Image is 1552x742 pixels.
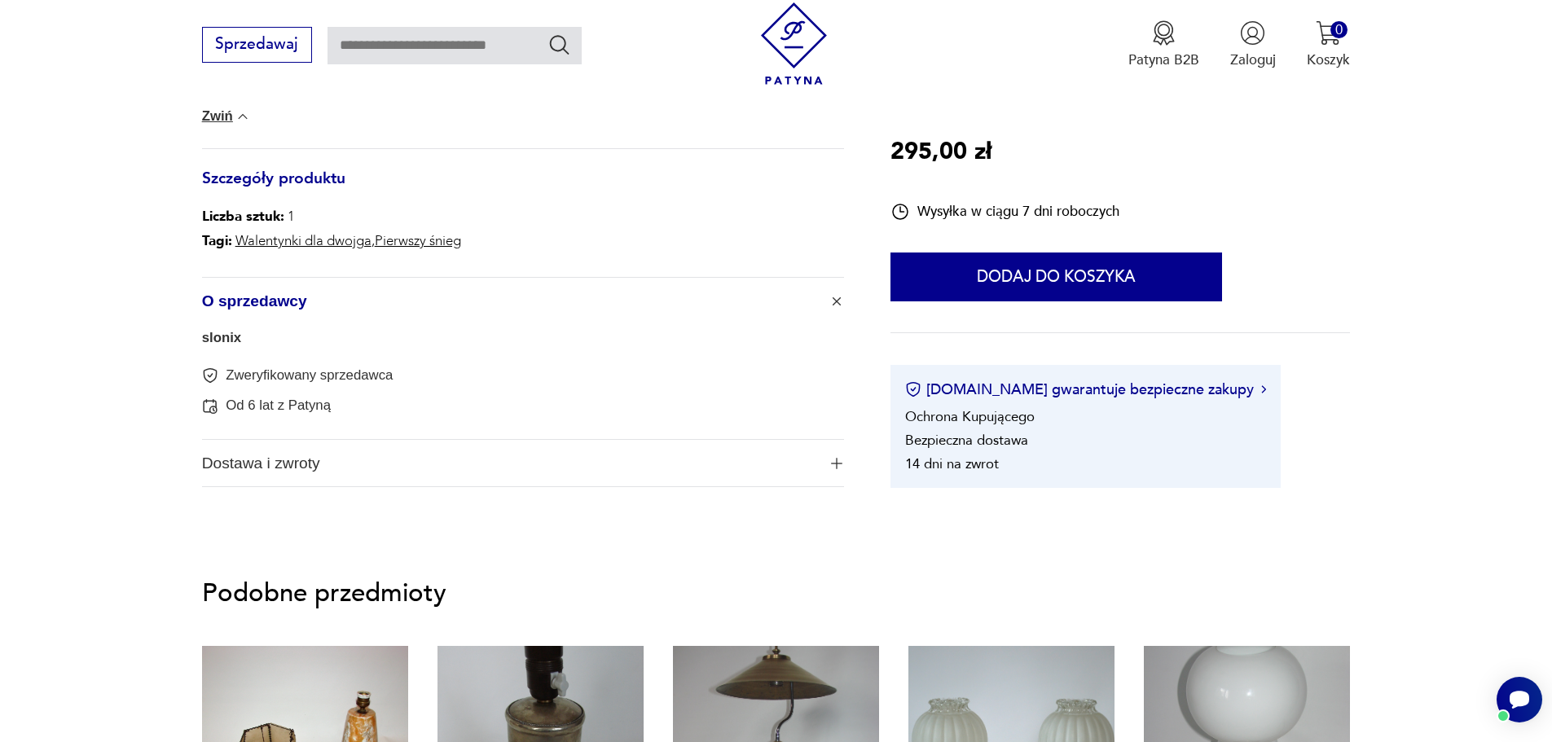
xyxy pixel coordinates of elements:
a: Ikona medaluPatyna B2B [1128,20,1199,69]
p: Zaloguj [1230,50,1276,69]
li: Bezpieczna dostawa [905,430,1028,449]
button: Ikona plusaDostawa i zwroty [202,440,844,487]
img: Zweryfikowany sprzedawca [202,367,218,384]
a: slonix [202,330,242,345]
a: Sprzedawaj [202,39,312,52]
p: 295,00 zł [890,133,991,170]
li: 14 dni na zwrot [905,454,999,472]
img: Patyna - sklep z meblami i dekoracjami vintage [753,2,835,85]
a: Walentynki dla dwojga [235,231,372,250]
b: Tagi: [202,231,232,250]
button: Patyna B2B [1128,20,1199,69]
div: Ikona plusaO sprzedawcy [202,325,844,439]
button: 0Koszyk [1307,20,1350,69]
p: Od 6 lat z Patyną [226,397,331,415]
iframe: Smartsupp widget button [1497,677,1542,722]
a: Pierwszy śnieg [375,231,461,250]
p: Zweryfikowany sprzedawca [226,367,393,385]
p: Koszyk [1307,50,1350,69]
img: Od 6 lat z Patyną [202,398,218,415]
button: Sprzedawaj [202,27,312,63]
p: 1 [202,204,461,229]
p: , [202,229,461,253]
div: Wysyłka w ciągu 7 dni roboczych [890,201,1119,221]
img: Ikona koszyka [1316,20,1341,46]
button: Zaloguj [1230,20,1276,69]
button: Szukaj [547,33,571,56]
img: Ikona strzałki w prawo [1261,385,1266,393]
img: Ikonka użytkownika [1240,20,1265,46]
img: Ikona plusa [831,458,842,469]
div: 0 [1330,21,1348,38]
h3: Szczegóły produktu [202,173,844,205]
button: Dodaj do koszyka [890,252,1222,301]
button: Ikona plusaO sprzedawcy [202,278,844,325]
p: Patyna B2B [1128,50,1199,69]
img: chevron down [235,108,251,125]
li: Ochrona Kupującego [905,406,1035,425]
img: Ikona certyfikatu [905,381,921,397]
img: Ikona plusa [829,293,845,310]
span: O sprzedawcy [202,278,817,325]
p: Podobne przedmioty [202,582,1351,605]
button: [DOMAIN_NAME] gwarantuje bezpieczne zakupy [905,379,1266,399]
img: Ikona medalu [1151,20,1176,46]
b: Liczba sztuk: [202,207,284,226]
button: Zwiń [202,108,251,125]
span: Dostawa i zwroty [202,440,817,487]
